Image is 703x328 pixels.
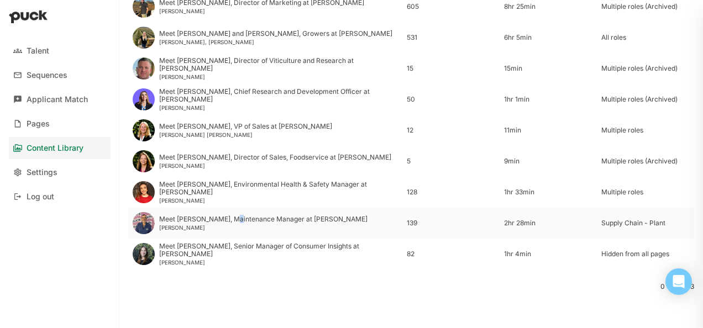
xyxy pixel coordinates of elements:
[9,137,111,159] a: Content Library
[407,219,495,227] div: 139
[504,157,592,165] div: 9min
[27,71,67,80] div: Sequences
[601,219,690,227] div: Supply Chain - Plant
[159,162,391,169] div: [PERSON_NAME]
[504,250,592,258] div: 1hr 4min
[601,65,690,72] div: Multiple roles (Archived)
[504,34,592,41] div: 6hr 5min
[159,57,398,73] div: Meet [PERSON_NAME], Director of Viticulture and Research at [PERSON_NAME]
[159,131,332,138] div: [PERSON_NAME] [PERSON_NAME]
[159,215,368,223] div: Meet [PERSON_NAME], Maintenance Manager at [PERSON_NAME]
[601,250,690,258] div: Hidden from all pages
[27,144,83,153] div: Content Library
[407,126,495,134] div: 12
[504,65,592,72] div: 15min
[407,34,495,41] div: 531
[27,46,49,56] div: Talent
[159,242,398,258] div: Meet [PERSON_NAME], Senior Manager of Consumer Insights at [PERSON_NAME]
[159,259,398,266] div: [PERSON_NAME]
[27,95,88,104] div: Applicant Match
[159,88,398,104] div: Meet [PERSON_NAME], Chief Research and Development Officer at [PERSON_NAME]
[601,157,690,165] div: Multiple roles (Archived)
[601,3,690,10] div: Multiple roles (Archived)
[27,119,50,129] div: Pages
[128,283,694,290] div: 0 - 13 of 13
[159,197,398,204] div: [PERSON_NAME]
[407,188,495,196] div: 128
[27,168,57,177] div: Settings
[159,73,398,80] div: [PERSON_NAME]
[504,219,592,227] div: 2hr 28min
[159,8,364,14] div: [PERSON_NAME]
[665,268,692,295] div: Open Intercom Messenger
[159,104,398,111] div: [PERSON_NAME]
[159,30,392,38] div: Meet [PERSON_NAME] and [PERSON_NAME], Growers at [PERSON_NAME]
[601,126,690,134] div: Multiple roles
[601,34,690,41] div: All roles
[504,126,592,134] div: 11min
[504,96,592,103] div: 1hr 1min
[601,188,690,196] div: Multiple roles
[159,224,368,231] div: [PERSON_NAME]
[159,181,398,197] div: Meet [PERSON_NAME], Environmental Health & Safety Manager at [PERSON_NAME]
[504,3,592,10] div: 8hr 25min
[159,123,332,130] div: Meet [PERSON_NAME], VP of Sales at [PERSON_NAME]
[407,96,495,103] div: 50
[159,154,391,161] div: Meet [PERSON_NAME], Director of Sales, Foodservice at [PERSON_NAME]
[407,250,495,258] div: 82
[504,188,592,196] div: 1hr 33min
[9,40,111,62] a: Talent
[159,39,392,45] div: [PERSON_NAME], [PERSON_NAME]
[601,96,690,103] div: Multiple roles (Archived)
[9,88,111,110] a: Applicant Match
[407,3,495,10] div: 605
[407,157,495,165] div: 5
[9,64,111,86] a: Sequences
[9,113,111,135] a: Pages
[27,192,54,202] div: Log out
[9,161,111,183] a: Settings
[407,65,495,72] div: 15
